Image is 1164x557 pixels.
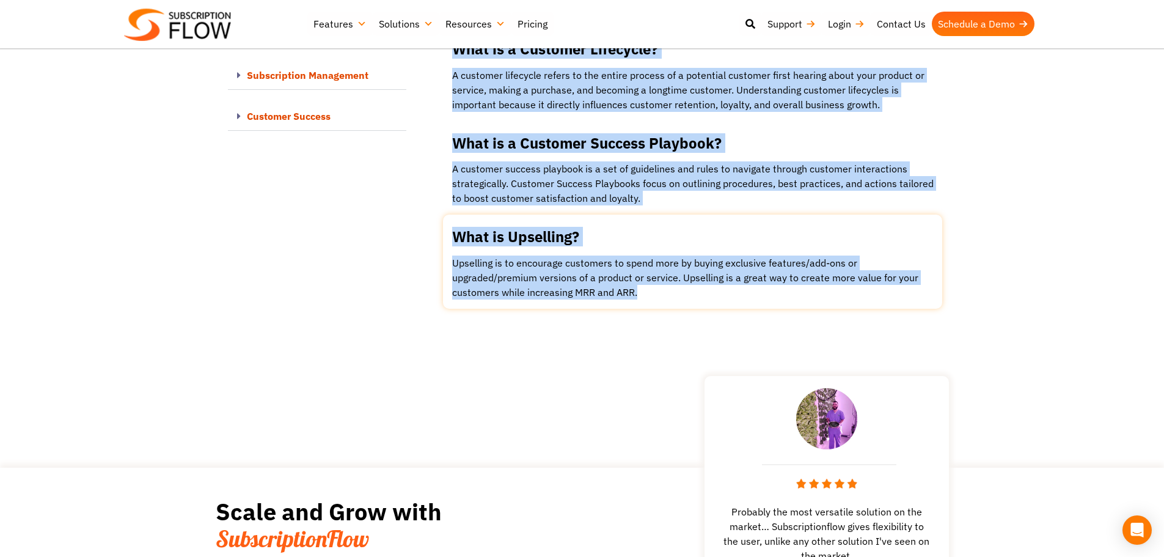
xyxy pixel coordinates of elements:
[124,9,231,41] img: Subscriptionflow
[439,12,511,36] a: Resources
[216,498,552,552] h2: Scale and Grow with
[228,61,406,90] div: Subscription Management
[247,110,331,122] a: Customer Success
[932,12,1034,36] a: Schedule a Demo
[228,102,406,131] div: Customer Success
[1122,515,1152,545] div: Open Intercom Messenger
[796,388,857,449] img: testimonial
[247,69,368,81] a: Subscription Management
[796,479,857,489] img: stars
[307,12,373,36] a: Features
[216,524,369,553] span: SubscriptionFlow
[373,12,439,36] a: Solutions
